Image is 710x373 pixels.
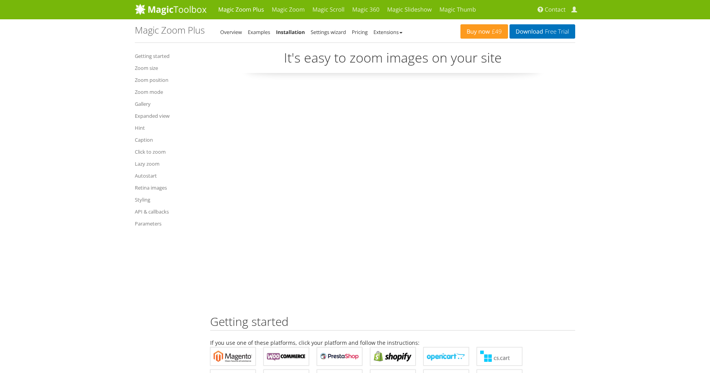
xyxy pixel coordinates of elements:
a: Magic Zoom Plus for Shopify [370,347,416,366]
a: Overview [220,29,242,36]
span: Contact [545,6,566,14]
a: Zoom position [135,75,199,85]
a: Autostart [135,171,199,180]
a: Click to zoom [135,147,199,156]
a: Settings wizard [311,29,346,36]
a: Hint [135,123,199,132]
a: Magic Zoom Plus for Magento [210,347,256,366]
a: Parameters [135,219,199,228]
b: Magic Zoom Plus for PrestaShop [320,351,359,362]
a: Installation [276,29,305,36]
a: Magic Zoom Plus for OpenCart [423,347,469,366]
a: Zoom mode [135,87,199,97]
a: Buy now£49 [460,24,508,39]
a: DownloadFree Trial [510,24,575,39]
a: Magic Zoom Plus for PrestaShop [317,347,362,366]
p: It's easy to zoom images on your site [210,49,575,73]
b: Magic Zoom Plus for Magento [214,351,252,362]
b: Magic Zoom Plus for Shopify [374,351,412,362]
span: £49 [490,29,502,35]
a: Retina images [135,183,199,192]
a: Getting started [135,51,199,61]
a: Styling [135,195,199,204]
a: Caption [135,135,199,144]
a: Extensions [374,29,403,36]
a: Pricing [352,29,368,36]
a: Magic Zoom Plus for WooCommerce [263,347,309,366]
b: Magic Zoom Plus for OpenCart [427,351,465,362]
a: Magic Zoom Plus for CS-Cart [477,347,522,366]
a: Gallery [135,99,199,109]
a: Zoom size [135,63,199,73]
span: Free Trial [543,29,569,35]
b: Magic Zoom Plus for CS-Cart [480,351,519,362]
img: MagicToolbox.com - Image tools for your website [135,3,207,15]
a: Examples [248,29,270,36]
b: Magic Zoom Plus for WooCommerce [267,351,306,362]
a: API & callbacks [135,207,199,216]
h1: Magic Zoom Plus [135,25,205,35]
h2: Getting started [210,315,575,331]
a: Expanded view [135,111,199,120]
a: Lazy zoom [135,159,199,168]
